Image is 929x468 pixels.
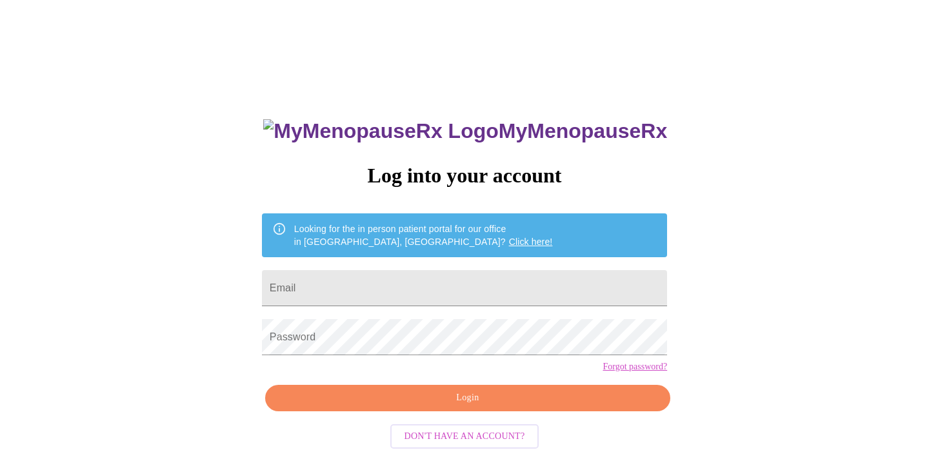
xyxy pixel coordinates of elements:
button: Login [265,385,670,411]
a: Click here! [509,237,553,247]
a: Forgot password? [603,362,667,372]
h3: Log into your account [262,164,667,188]
button: Don't have an account? [390,424,539,449]
h3: MyMenopauseRx [263,119,667,143]
img: MyMenopauseRx Logo [263,119,498,143]
span: Login [280,390,655,406]
div: Looking for the in person patient portal for our office in [GEOGRAPHIC_DATA], [GEOGRAPHIC_DATA]? [294,217,553,253]
span: Don't have an account? [405,429,525,445]
a: Don't have an account? [387,430,543,441]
